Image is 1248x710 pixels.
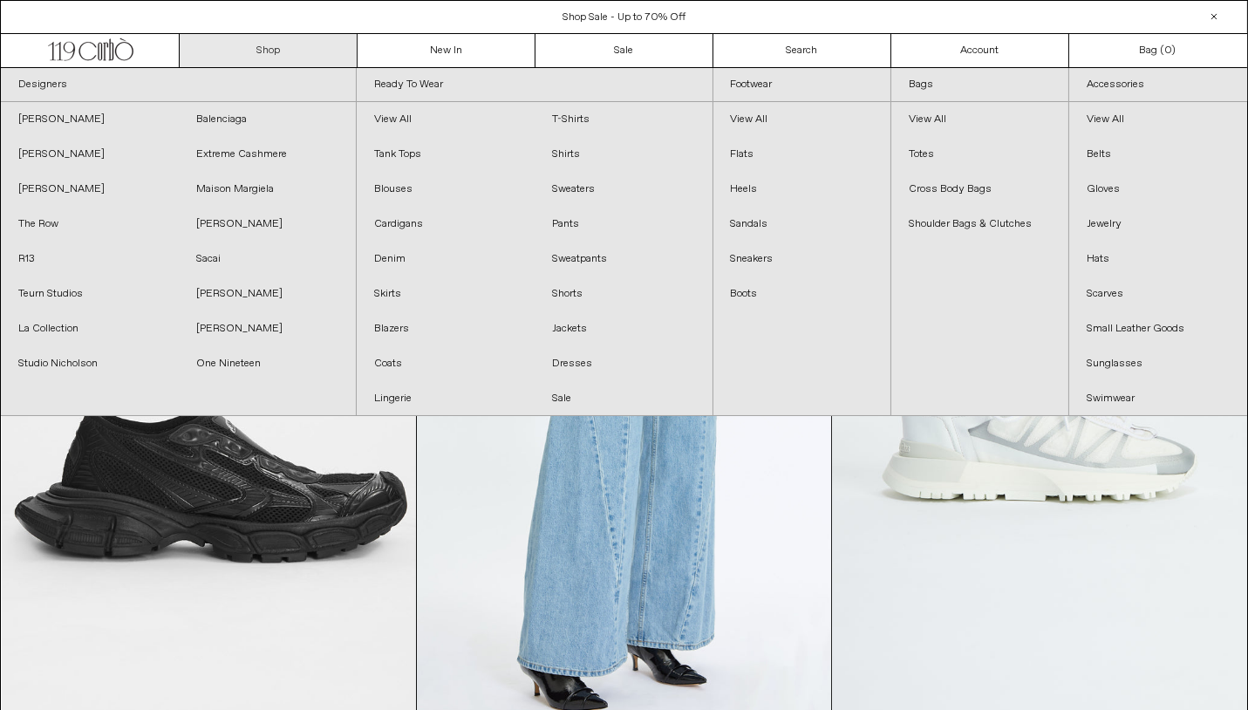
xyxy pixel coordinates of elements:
a: Sweatpants [535,242,713,276]
a: Belts [1069,137,1247,172]
a: Tank Tops [357,137,535,172]
a: View All [891,102,1068,137]
a: Shorts [535,276,713,311]
a: Ready To Wear [357,68,712,102]
a: The Row [1,207,179,242]
a: Skirts [357,276,535,311]
a: Balenciaga [179,102,357,137]
a: Jewelry [1069,207,1247,242]
a: Flats [713,137,890,172]
a: Dresses [535,346,713,381]
a: Accessories [1069,68,1247,102]
a: Sacai [179,242,357,276]
a: Blazers [357,311,535,346]
a: Sale [535,34,713,67]
a: Cardigans [357,207,535,242]
a: Jackets [535,311,713,346]
span: ) [1164,43,1176,58]
a: Gloves [1069,172,1247,207]
a: Lingerie [357,381,535,416]
a: Denim [357,242,535,276]
a: [PERSON_NAME] [1,137,179,172]
a: Heels [713,172,890,207]
a: [PERSON_NAME] [179,311,357,346]
a: Shirts [535,137,713,172]
a: La Collection [1,311,179,346]
a: Extreme Cashmere [179,137,357,172]
a: T-Shirts [535,102,713,137]
a: Sandals [713,207,890,242]
a: Bags [891,68,1068,102]
a: Search [713,34,891,67]
a: Totes [891,137,1068,172]
a: Account [891,34,1069,67]
a: Boots [713,276,890,311]
a: Designers [1,68,356,102]
a: Swimwear [1069,381,1247,416]
a: [PERSON_NAME] [1,102,179,137]
a: Shop Sale - Up to 70% Off [563,10,686,24]
a: Small Leather Goods [1069,311,1247,346]
a: Shoulder Bags & Clutches [891,207,1068,242]
a: [PERSON_NAME] [179,276,357,311]
a: R13 [1,242,179,276]
span: 0 [1164,44,1171,58]
a: Maison Margiela [179,172,357,207]
a: View All [713,102,890,137]
a: One Nineteen [179,346,357,381]
a: Scarves [1069,276,1247,311]
a: Pants [535,207,713,242]
a: [PERSON_NAME] [1,172,179,207]
a: View All [1069,102,1247,137]
a: Sweaters [535,172,713,207]
a: Shop [180,34,358,67]
a: Bag () [1069,34,1247,67]
a: Cross Body Bags [891,172,1068,207]
a: Blouses [357,172,535,207]
a: Studio Nicholson [1,346,179,381]
a: Sunglasses [1069,346,1247,381]
a: Teurn Studios [1,276,179,311]
a: View All [357,102,535,137]
a: Sneakers [713,242,890,276]
a: Coats [357,346,535,381]
a: [PERSON_NAME] [179,207,357,242]
a: Footwear [713,68,890,102]
a: New In [358,34,535,67]
a: Sale [535,381,713,416]
a: Hats [1069,242,1247,276]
